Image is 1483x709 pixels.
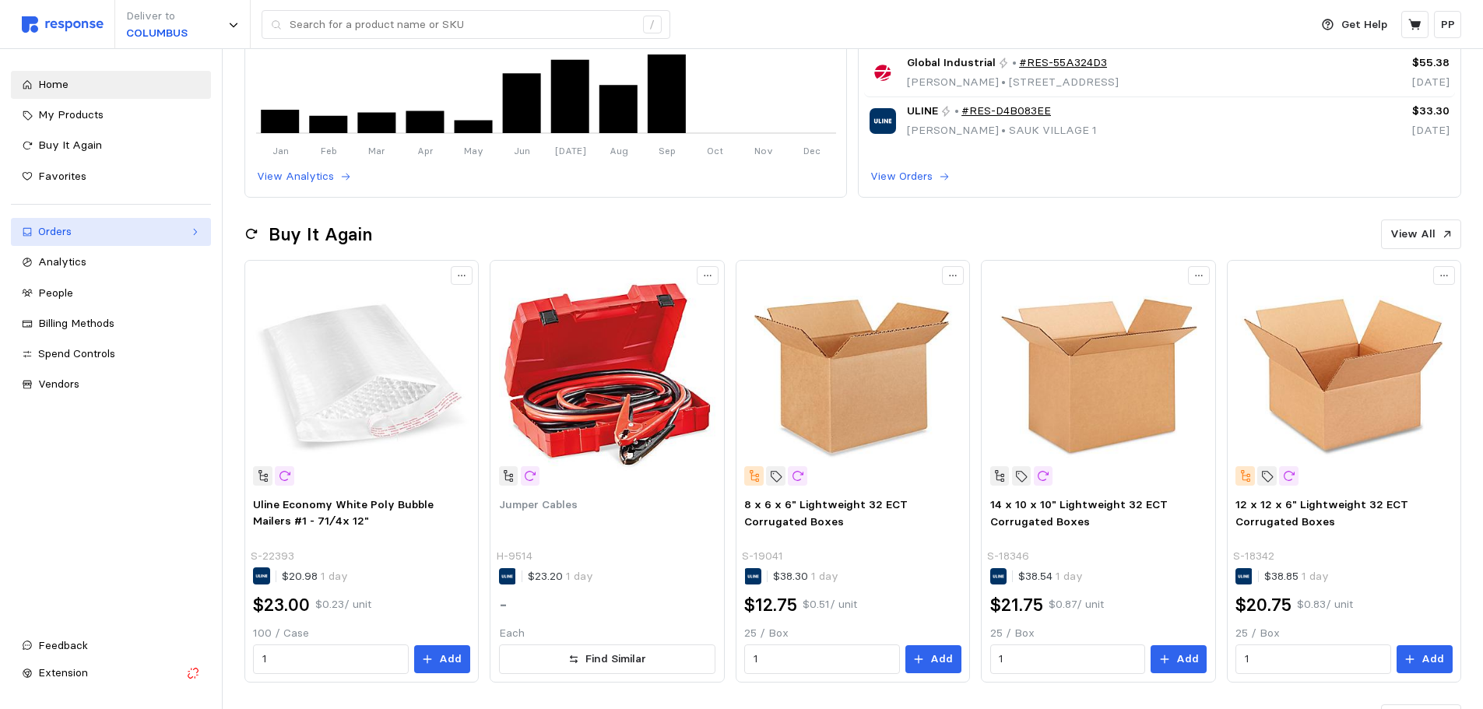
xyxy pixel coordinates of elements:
button: Find Similar [499,644,715,674]
input: Qty [999,645,1136,673]
tspan: Dec [803,145,821,156]
span: Billing Methods [38,316,114,330]
span: 1 day [318,569,348,583]
p: Add [930,651,953,668]
p: $0.83 / unit [1297,596,1353,613]
span: • [999,123,1009,137]
button: View Orders [870,167,951,186]
p: $55.38 [1313,54,1450,72]
span: Vendors [38,377,79,391]
span: People [38,286,73,300]
tspan: [DATE] [554,145,585,156]
a: Spend Controls [11,340,211,368]
span: ULINE [907,103,938,120]
img: S-18346 [990,269,1207,485]
p: 25 / Box [744,625,961,642]
h2: Buy It Again [269,223,372,247]
img: H-9514 [499,269,715,485]
span: 1 day [1299,569,1329,583]
a: Favorites [11,163,211,191]
button: Extension [11,659,211,687]
a: #RES-D4B083EE [961,103,1051,120]
p: View Analytics [257,168,334,185]
p: View All [1390,226,1436,243]
button: Feedback [11,632,211,660]
tspan: Nov [754,145,773,156]
img: ULINE [870,108,895,134]
p: S-18346 [987,548,1029,565]
button: Add [1397,645,1453,673]
span: 1 day [1053,569,1083,583]
button: Add [1151,645,1207,673]
span: Jumper Cables [499,497,578,511]
p: Add [1422,651,1444,668]
span: 1 day [563,569,593,583]
button: Add [414,645,470,673]
p: $23.20 [528,568,593,585]
span: Extension [38,665,88,679]
p: Deliver to [126,8,188,25]
span: 1 day [808,569,838,583]
tspan: May [464,145,483,156]
input: Qty [262,645,399,673]
a: People [11,279,211,307]
div: Orders [38,223,184,240]
tspan: Jun [514,145,530,156]
input: Search for a product name or SKU [290,11,634,39]
tspan: Oct [707,145,723,156]
p: 25 / Box [990,625,1207,642]
span: 12 x 12 x 6" Lightweight 32 ECT Corrugated Boxes [1235,497,1408,528]
p: [DATE] [1313,122,1450,139]
button: View All [1381,219,1461,249]
input: Qty [754,645,891,673]
p: S-19041 [742,548,783,565]
p: H-9514 [496,548,532,565]
span: Favorites [38,169,86,183]
p: $38.30 [773,568,838,585]
p: 100 / Case [253,625,469,642]
button: Add [905,645,961,673]
img: Global Industrial [870,60,895,86]
h2: - [499,593,508,617]
p: Find Similar [585,651,646,668]
p: S-22393 [251,548,294,565]
tspan: Sep [658,145,675,156]
a: My Products [11,101,211,129]
h2: $12.75 [744,593,797,617]
tspan: Aug [609,145,627,156]
p: [PERSON_NAME] [STREET_ADDRESS] [907,74,1119,91]
span: Uline Economy White Poly Bubble Mailers #1 - 71⁄4x 12" [253,497,434,528]
p: 25 / Box [1235,625,1452,642]
tspan: Mar [368,145,385,156]
tspan: Feb [320,145,336,156]
p: View Orders [870,168,933,185]
p: S-18342 [1233,548,1274,565]
button: View Analytics [256,167,352,186]
p: Add [1176,651,1199,668]
p: $20.98 [282,568,348,585]
p: $0.23 / unit [315,596,371,613]
p: $0.87 / unit [1049,596,1104,613]
span: 8 x 6 x 6" Lightweight 32 ECT Corrugated Boxes [744,497,908,528]
p: PP [1441,16,1455,33]
span: • [999,75,1009,89]
h2: $20.75 [1235,593,1291,617]
p: $0.51 / unit [803,596,857,613]
img: S-19041 [744,269,961,485]
div: / [643,16,662,34]
img: S-22393 [253,269,469,485]
span: Global Industrial [907,54,996,72]
a: Billing Methods [11,310,211,338]
input: Qty [1245,645,1382,673]
button: Get Help [1313,10,1397,40]
p: $38.85 [1264,568,1329,585]
p: Get Help [1341,16,1387,33]
span: Feedback [38,638,88,652]
p: $33.30 [1313,103,1450,120]
p: [DATE] [1313,74,1450,91]
p: [PERSON_NAME] SAUK VILLAGE 1 [907,122,1097,139]
a: Buy It Again [11,132,211,160]
img: svg%3e [22,16,104,33]
p: • [954,103,959,120]
p: $38.54 [1018,568,1083,585]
